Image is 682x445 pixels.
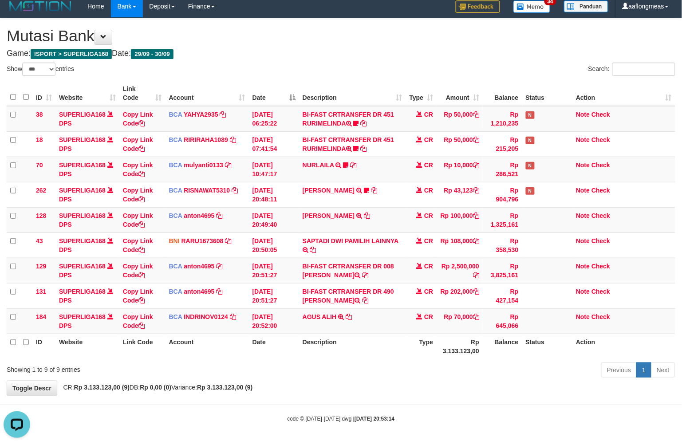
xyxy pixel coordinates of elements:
[59,212,106,219] a: SUPERLIGA168
[483,334,522,359] th: Balance
[361,145,367,152] a: Copy BI-FAST CRTRANSFER DR 451 RURIMELINDA to clipboard
[32,334,55,359] th: ID
[424,111,433,118] span: CR
[119,334,166,359] th: Link Code
[362,297,368,304] a: Copy BI-FAST CRTRANSFER DR 490 ACHMAD HARYADI to clipboard
[184,136,228,143] a: RIRIRAHA1089
[526,137,535,144] span: Has Note
[22,63,55,76] select: Showentries
[36,161,43,169] span: 70
[249,131,299,157] td: [DATE] 07:41:54
[424,313,433,320] span: CR
[303,237,398,244] a: SAPTADI DWI PAMILIH LAINNYA
[526,162,535,169] span: Has Note
[225,161,231,169] a: Copy mulyanti0133 to clipboard
[437,182,483,207] td: Rp 43,123
[197,384,252,391] strong: Rp 3.133.123,00 (9)
[123,136,153,152] a: Copy Link Code
[576,187,590,194] a: Note
[55,258,119,283] td: DPS
[483,106,522,132] td: Rp 1,210,235
[220,111,226,118] a: Copy YAHYA2935 to clipboard
[230,136,236,143] a: Copy RIRIRAHA1089 to clipboard
[591,161,610,169] a: Check
[59,187,106,194] a: SUPERLIGA168
[424,263,433,270] span: CR
[364,212,370,219] a: Copy ARDHI SOFIAN to clipboard
[232,187,238,194] a: Copy RISNAWAT5310 to clipboard
[55,308,119,334] td: DPS
[249,106,299,132] td: [DATE] 06:25:22
[588,63,675,76] label: Search:
[169,313,182,320] span: BCA
[483,182,522,207] td: Rp 904,796
[55,131,119,157] td: DPS
[59,161,106,169] a: SUPERLIGA168
[636,362,651,378] a: 1
[406,334,437,359] th: Type
[437,232,483,258] td: Rp 108,000
[526,187,535,195] span: Has Note
[55,157,119,182] td: DPS
[119,81,166,106] th: Link Code: activate to sort column ascending
[131,49,173,59] span: 29/09 - 30/09
[576,288,590,295] a: Note
[169,187,182,194] span: BCA
[483,157,522,182] td: Rp 286,521
[181,237,224,244] a: RARU1673608
[522,81,573,106] th: Status
[55,207,119,232] td: DPS
[59,237,106,244] a: SUPERLIGA168
[169,237,180,244] span: BNI
[4,4,30,30] button: Open LiveChat chat widget
[225,237,232,244] a: Copy RARU1673608 to clipboard
[299,106,406,132] td: BI-FAST CRTRANSFER DR 451 RURIMELINDA
[576,237,590,244] a: Note
[249,308,299,334] td: [DATE] 20:52:00
[424,161,433,169] span: CR
[169,212,182,219] span: BCA
[437,106,483,132] td: Rp 50,000
[591,237,610,244] a: Check
[55,182,119,207] td: DPS
[424,136,433,143] span: CR
[591,288,610,295] a: Check
[59,313,106,320] a: SUPERLIGA168
[169,263,182,270] span: BCA
[591,111,610,118] a: Check
[169,111,182,118] span: BCA
[591,313,610,320] a: Check
[59,384,253,391] span: CR: DB: Variance:
[123,237,153,253] a: Copy Link Code
[473,313,479,320] a: Copy Rp 70,000 to clipboard
[55,81,119,106] th: Website: activate to sort column ascending
[601,362,637,378] a: Previous
[483,81,522,106] th: Balance
[249,283,299,308] td: [DATE] 20:51:27
[249,81,299,106] th: Date: activate to sort column descending
[55,232,119,258] td: DPS
[36,237,43,244] span: 43
[576,136,590,143] a: Note
[249,334,299,359] th: Date
[7,362,277,374] div: Showing 1 to 9 of 9 entries
[576,313,590,320] a: Note
[184,187,230,194] a: RISNAWAT5310
[651,362,675,378] a: Next
[591,187,610,194] a: Check
[473,136,479,143] a: Copy Rp 50,000 to clipboard
[184,111,218,118] a: YAHYA2935
[299,131,406,157] td: BI-FAST CRTRANSFER DR 451 RURIMELINDA
[612,63,675,76] input: Search:
[576,263,590,270] a: Note
[36,313,46,320] span: 184
[249,157,299,182] td: [DATE] 10:47:17
[184,161,223,169] a: mulyanti0133
[355,416,394,422] strong: [DATE] 20:53:14
[522,334,573,359] th: Status
[32,81,55,106] th: ID: activate to sort column ascending
[303,313,336,320] a: AGUS ALIH
[299,81,406,106] th: Description: activate to sort column ascending
[169,288,182,295] span: BCA
[526,111,535,119] span: Has Note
